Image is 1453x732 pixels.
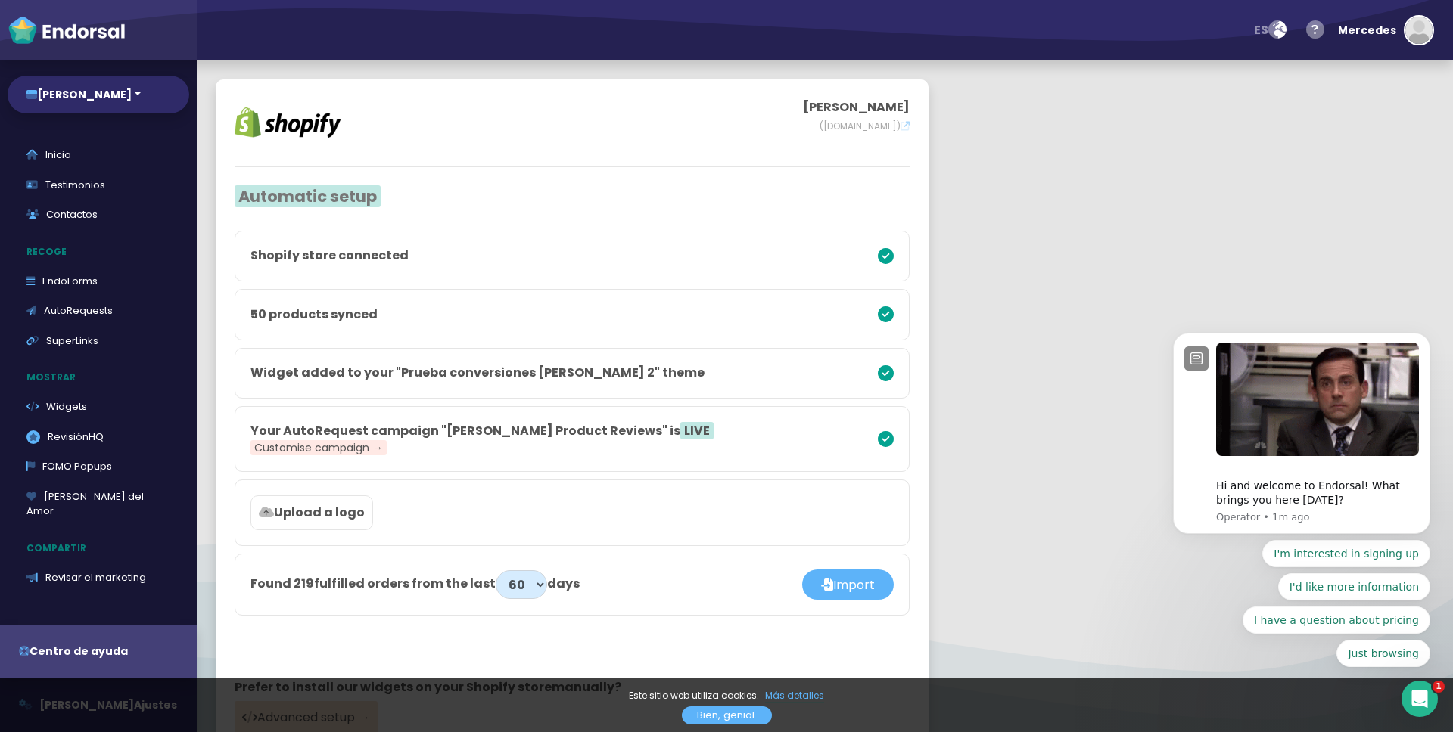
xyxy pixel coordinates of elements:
[8,266,189,296] a: EndoForms
[1243,15,1296,45] button: es
[250,440,387,455] span: Customise campaign →
[820,119,910,132] span: ([DOMAIN_NAME])
[8,451,189,482] a: FOMO Popups
[250,364,730,382] p: Widget added to your "Prueba conversiones [PERSON_NAME] 2" theme
[250,306,730,324] p: 50 products synced
[8,563,189,593] a: Revisar el marketing
[1402,681,1438,717] iframe: Intercom live chat
[8,15,126,45] img: endorsal-logo-white@2x.png
[235,107,341,138] img: shopify.com-logo.png
[680,422,714,439] span: LIVE
[259,504,365,522] p: Upload a logo
[1330,8,1434,53] button: Mercedes
[8,296,189,326] a: AutoRequests
[802,569,894,600] button: Import
[765,689,824,703] a: Más detalles
[1405,17,1433,44] img: default-avatar.jpg
[250,422,730,440] p: Your AutoRequest campaign "[PERSON_NAME] Product Reviews" is
[8,76,189,113] button: [PERSON_NAME]
[682,706,772,724] a: Bien, genial.
[629,689,759,702] span: Este sitio web utiliza cookies.
[8,237,197,266] p: Recoge
[8,392,189,422] a: Widgets
[235,185,381,207] span: Automatic setup
[1433,681,1445,693] span: 1
[8,534,197,563] p: Compartir
[1150,183,1453,691] iframe: Intercom notifications message
[8,600,197,628] p: Más
[8,363,197,392] p: Mostrar
[803,98,910,116] strong: [PERSON_NAME]
[8,140,189,170] a: Inicio
[250,570,730,599] p: Found 219 fulfilled orders from the last days
[1254,21,1268,39] span: es
[8,422,189,452] a: RevisiónHQ
[8,326,189,356] a: SuperLinks
[1338,8,1396,53] div: Mercedes
[8,170,189,200] a: Testimonios
[250,247,730,265] p: Shopify store connected
[8,482,189,526] a: [PERSON_NAME] del Amor
[8,200,189,230] a: Contactos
